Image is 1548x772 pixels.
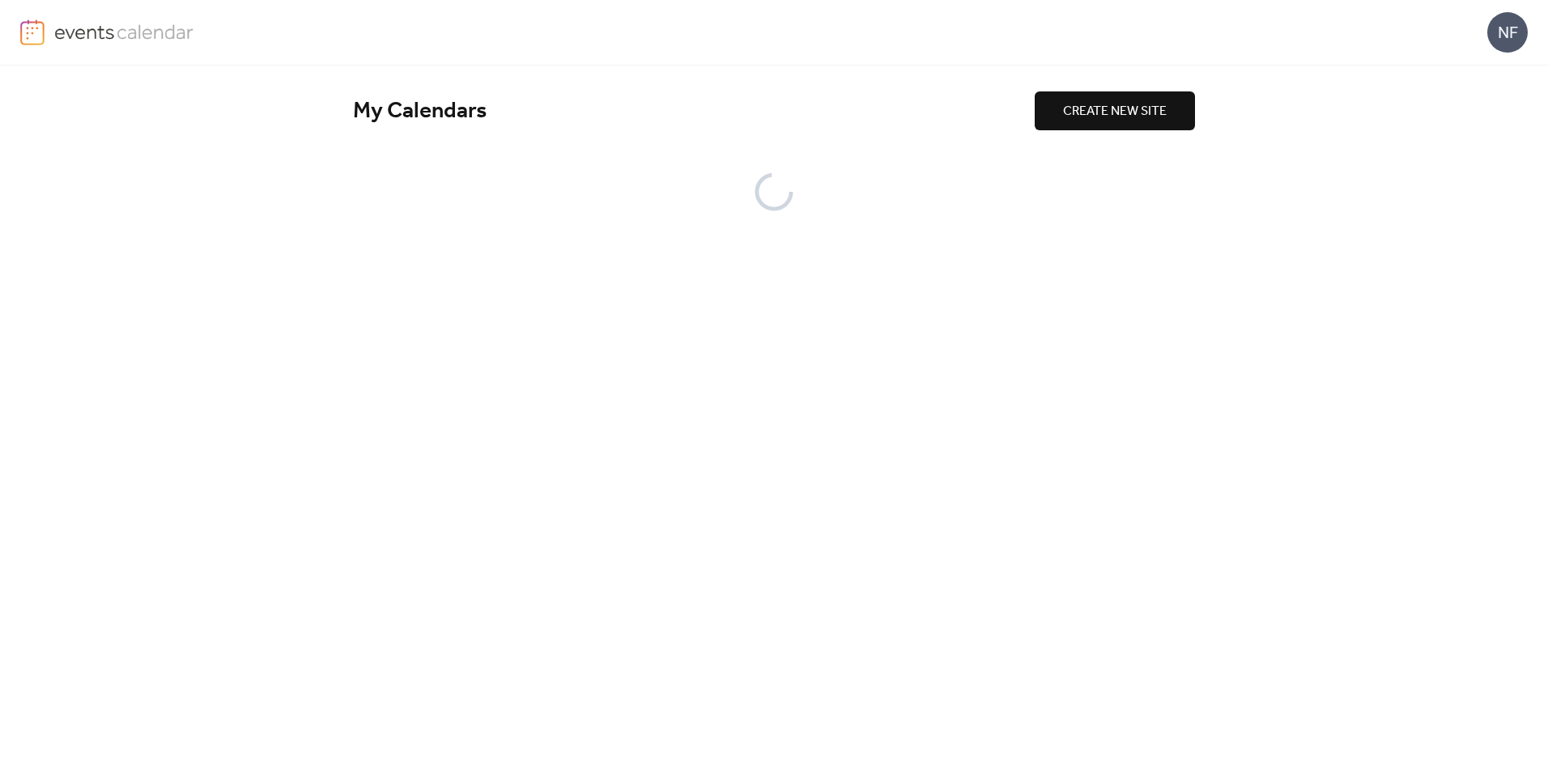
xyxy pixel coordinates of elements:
span: CREATE NEW SITE [1063,102,1167,121]
img: logo-type [54,19,194,44]
img: logo [20,19,45,45]
button: CREATE NEW SITE [1035,91,1195,130]
div: My Calendars [353,97,1035,125]
div: NF [1487,12,1528,53]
